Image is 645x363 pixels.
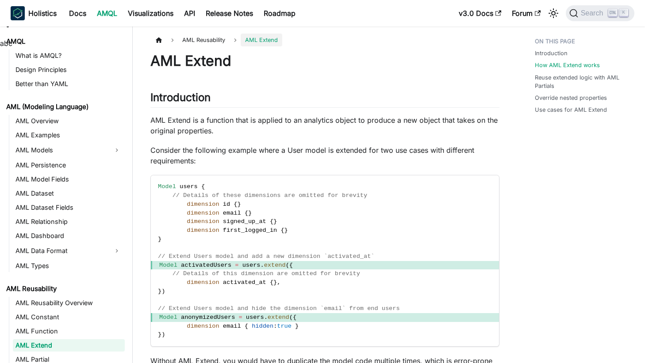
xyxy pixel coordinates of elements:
a: HolisticsHolistics [11,6,57,20]
b: Holistics [28,8,57,19]
span: dimension [187,201,219,208]
a: AMQL [4,35,125,48]
a: Home page [150,34,167,46]
span: dimension [187,210,219,216]
span: AML Extend [241,34,282,46]
span: // Extend Users model and add a new dimension `activated_at` [158,253,374,260]
span: true [277,323,292,329]
button: Expand sidebar category 'AML Data Format' [109,244,125,258]
button: Switch between dark and light mode (currently light mode) [546,6,561,20]
span: anonymizedUsers [181,314,235,321]
a: AML Extend [13,339,125,352]
a: AML Dashboard [13,230,125,242]
span: users [246,314,264,321]
a: Forum [507,6,546,20]
span: { [270,279,273,286]
a: Override nested properties [535,94,607,102]
span: } [284,227,288,234]
p: AML Extend is a function that is applied to an analytics object to produce a new object that take... [150,115,499,136]
span: { [245,210,248,216]
p: Consider the following example where a User model is extended for two use cases with different re... [150,145,499,166]
a: AML Persistence [13,159,125,171]
span: ) [161,331,165,338]
kbd: K [619,9,628,17]
span: { [245,323,248,329]
a: Use cases for AML Extend [535,106,607,114]
a: AML Reusability Overview [13,297,125,309]
button: Expand sidebar category 'AML Models' [109,143,125,157]
span: { [289,262,293,268]
a: AML (Modeling Language) [4,101,125,113]
a: Better than YAML [13,78,125,90]
a: AML Reusability [4,283,125,295]
span: ( [289,314,293,321]
span: dimension [187,218,219,225]
span: extend [264,262,286,268]
span: hidden [252,323,273,329]
a: v3.0 Docs [453,6,507,20]
span: { [280,227,284,234]
button: Search (Ctrl+K) [566,5,634,21]
span: } [248,210,252,216]
span: { [293,314,296,321]
span: } [158,236,161,242]
a: AML Model Fields [13,173,125,185]
span: users [242,262,261,268]
a: AML Function [13,325,125,337]
span: } [273,279,277,286]
span: } [158,288,161,295]
a: Roadmap [258,6,301,20]
span: = [239,314,242,321]
a: Docs [64,6,92,20]
span: dimension [187,279,219,286]
span: AML Reusability [178,34,230,46]
span: . [261,262,264,268]
a: AML Relationship [13,216,125,228]
span: email [223,323,241,329]
span: // Details of these dimensions are omitted for brevity [173,192,368,199]
span: dimension [187,323,219,329]
span: } [273,218,277,225]
span: first_logged_in [223,227,277,234]
span: ) [161,288,165,295]
span: activated_at [223,279,266,286]
span: : [273,323,277,329]
span: email [223,210,241,216]
span: ( [286,262,289,268]
span: } [158,331,161,338]
span: { [270,218,273,225]
span: = [235,262,238,268]
span: . [264,314,268,321]
h1: AML Extend [150,52,499,70]
span: { [201,183,205,190]
span: dimension [187,227,219,234]
span: } [238,201,241,208]
a: Visualizations [123,6,179,20]
a: Reuse extended logic with AML Partials [535,73,631,90]
a: AML Examples [13,129,125,141]
nav: Breadcrumbs [150,34,499,46]
span: users [180,183,198,190]
a: AML Data Format [13,244,109,258]
a: AML Constant [13,311,125,323]
a: Release Notes [200,6,258,20]
a: Design Principles [13,64,125,76]
a: AML Models [13,143,109,157]
span: activatedUsers [181,262,231,268]
span: // Extend Users model and hide the dimension `email` from end users [158,305,400,312]
a: Introduction [535,49,568,57]
a: How AML Extend works [535,61,600,69]
img: Holistics [11,6,25,20]
span: // Details of this dimension are omitted for brevity [173,270,360,277]
span: { [234,201,237,208]
h2: Introduction [150,91,499,108]
span: extend [268,314,289,321]
a: AML Types [13,260,125,272]
span: Model [158,183,176,190]
a: API [179,6,200,20]
a: AML Overview [13,115,125,127]
a: AMQL [92,6,123,20]
span: Search [578,9,609,17]
a: AML Dataset Fields [13,201,125,214]
span: } [295,323,299,329]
